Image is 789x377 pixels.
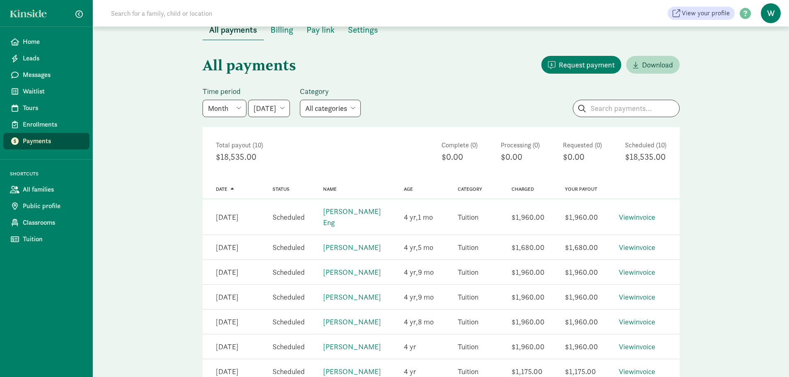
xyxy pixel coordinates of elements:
a: Leads [3,50,89,67]
span: 4 [404,342,416,351]
div: Tuition [458,242,478,253]
span: Waitlist [23,86,83,96]
span: Tuition [23,234,83,244]
span: 4 [404,267,418,277]
div: $1,960.00 [565,341,598,352]
span: 1 [418,212,433,222]
a: Download [626,56,680,74]
div: $1,960.00 [565,291,598,303]
a: Viewinvoice [619,317,655,327]
span: 9 [418,267,434,277]
span: Scheduled [273,367,305,376]
div: Tuition [458,316,478,327]
span: Settings [348,23,378,36]
span: Billing [270,23,293,36]
div: $1,960.00 [512,316,545,327]
div: $18,535.00 [216,150,418,163]
h1: All payments [203,50,439,80]
span: Charged [512,186,534,192]
a: [PERSON_NAME] [323,342,381,351]
a: Viewinvoice [619,267,655,277]
a: All families [3,181,89,198]
span: 5 [418,243,433,252]
a: Viewinvoice [619,292,655,302]
div: $1,960.00 [565,316,598,327]
a: Age [404,186,413,192]
span: All payments [209,23,257,36]
button: Request payment [541,56,621,74]
button: Billing [264,20,300,40]
span: Download [642,59,673,70]
a: Billing [264,25,300,35]
label: Category [300,86,361,96]
span: 9 [418,292,434,302]
span: Request payment [559,59,615,70]
a: Tours [3,100,89,116]
span: Tours [23,103,83,113]
a: Waitlist [3,83,89,100]
label: Time period [203,86,290,96]
span: Status [273,186,290,192]
span: Public profile [23,201,83,211]
span: Scheduled [273,317,305,327]
span: View your profile [682,8,730,18]
div: $1,680.00 [512,242,545,253]
div: [DATE] [216,316,239,327]
a: Viewinvoice [619,212,655,222]
a: Viewinvoice [619,367,655,376]
div: Complete (0) [442,140,478,150]
a: Tuition [3,231,89,247]
div: Tuition [458,291,478,303]
span: Messages [23,70,83,80]
span: Scheduled [273,267,305,277]
div: [DATE] [216,211,239,223]
a: Home [3,34,89,50]
div: Processing (0) [501,140,540,150]
span: Pay link [306,23,335,36]
span: 4 [404,212,418,222]
span: 4 [404,317,418,327]
a: Payments [3,133,89,149]
a: View your profile [668,7,735,20]
span: Enrollments [23,120,83,130]
a: Enrollments [3,116,89,133]
a: Pay link [300,25,341,35]
div: $1,175.00 [512,366,543,377]
a: [PERSON_NAME] [323,267,381,277]
a: Public profile [3,198,89,214]
div: Tuition [458,341,478,352]
div: $0.00 [563,150,602,163]
button: Pay link [300,20,341,40]
div: Scheduled (10) [625,140,666,150]
a: Classrooms [3,214,89,231]
span: Scheduled [273,212,305,222]
a: [PERSON_NAME] [323,317,381,327]
div: [DATE] [216,242,239,253]
div: Tuition [458,267,478,278]
a: Name [323,186,337,192]
div: [DATE] [216,291,239,303]
a: [PERSON_NAME] [323,243,381,252]
div: Tuition [458,366,478,377]
span: Payments [23,136,83,146]
div: $1,960.00 [512,211,545,223]
span: Classrooms [23,218,83,228]
a: Category [458,186,482,192]
button: Settings [341,20,385,40]
span: Scheduled [273,243,305,252]
span: 4 [404,292,418,302]
span: All families [23,185,83,195]
div: Chat Widget [748,337,789,377]
a: [PERSON_NAME] [323,292,381,302]
span: W [761,3,781,23]
div: $1,960.00 [565,267,598,278]
span: Leads [23,53,83,63]
span: Date [216,186,227,192]
a: Your payout [565,186,597,192]
div: $0.00 [442,150,478,163]
a: Settings [341,25,385,35]
div: Total payout (10) [216,140,418,150]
